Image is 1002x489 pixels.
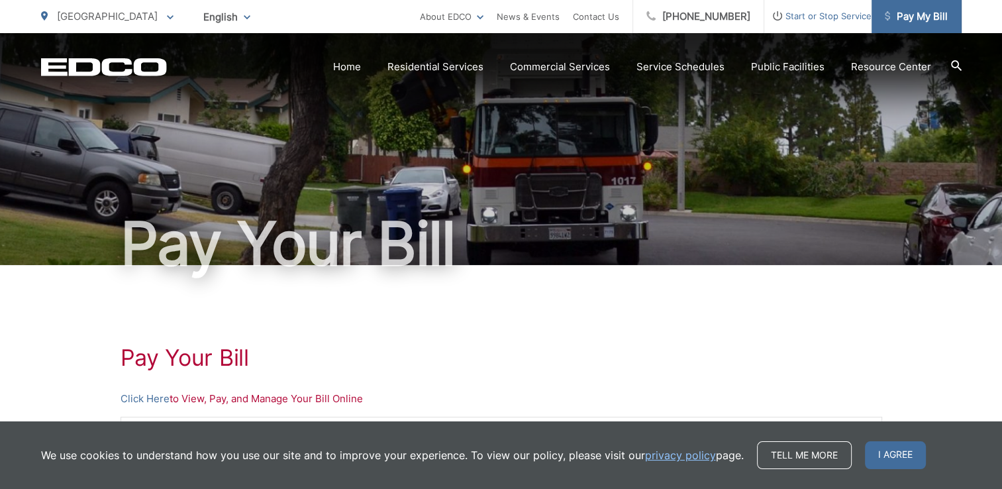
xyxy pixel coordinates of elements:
[57,10,158,23] span: [GEOGRAPHIC_DATA]
[497,9,560,25] a: News & Events
[387,59,483,75] a: Residential Services
[851,59,931,75] a: Resource Center
[41,447,744,463] p: We use cookies to understand how you use our site and to improve your experience. To view our pol...
[757,441,852,469] a: Tell me more
[510,59,610,75] a: Commercial Services
[121,391,882,407] p: to View, Pay, and Manage Your Bill Online
[41,211,962,277] h1: Pay Your Bill
[885,9,948,25] span: Pay My Bill
[41,58,167,76] a: EDCD logo. Return to the homepage.
[121,345,882,371] h1: Pay Your Bill
[193,5,260,28] span: English
[636,59,725,75] a: Service Schedules
[121,391,170,407] a: Click Here
[573,9,619,25] a: Contact Us
[420,9,483,25] a: About EDCO
[751,59,825,75] a: Public Facilities
[645,447,716,463] a: privacy policy
[333,59,361,75] a: Home
[865,441,926,469] span: I agree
